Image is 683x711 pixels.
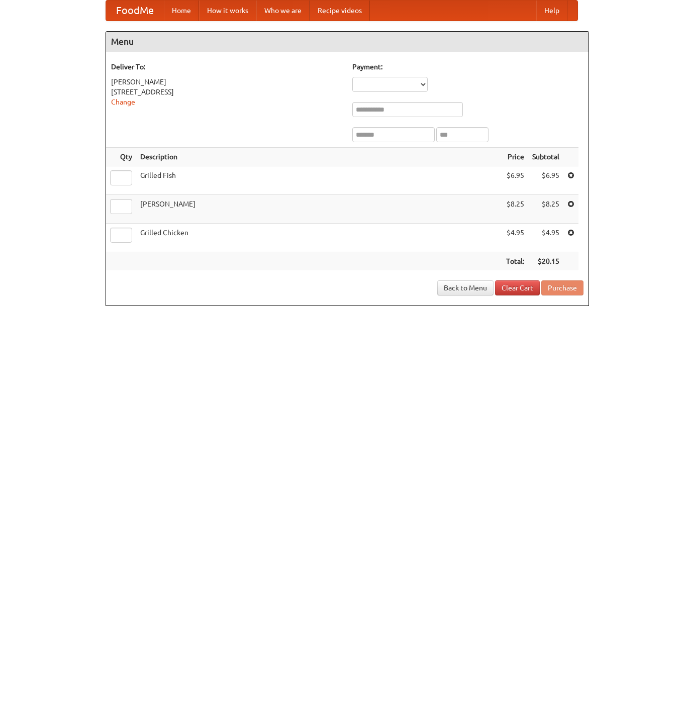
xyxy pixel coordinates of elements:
[528,148,563,166] th: Subtotal
[502,148,528,166] th: Price
[310,1,370,21] a: Recipe videos
[136,148,502,166] th: Description
[106,32,589,52] h4: Menu
[528,252,563,271] th: $20.15
[502,224,528,252] td: $4.95
[437,280,494,295] a: Back to Menu
[136,195,502,224] td: [PERSON_NAME]
[106,148,136,166] th: Qty
[111,62,342,72] h5: Deliver To:
[164,1,199,21] a: Home
[502,166,528,195] td: $6.95
[541,280,583,295] button: Purchase
[528,166,563,195] td: $6.95
[528,195,563,224] td: $8.25
[111,87,342,97] div: [STREET_ADDRESS]
[502,252,528,271] th: Total:
[106,1,164,21] a: FoodMe
[352,62,583,72] h5: Payment:
[136,166,502,195] td: Grilled Fish
[111,98,135,106] a: Change
[528,224,563,252] td: $4.95
[111,77,342,87] div: [PERSON_NAME]
[495,280,540,295] a: Clear Cart
[536,1,567,21] a: Help
[199,1,256,21] a: How it works
[256,1,310,21] a: Who we are
[136,224,502,252] td: Grilled Chicken
[502,195,528,224] td: $8.25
